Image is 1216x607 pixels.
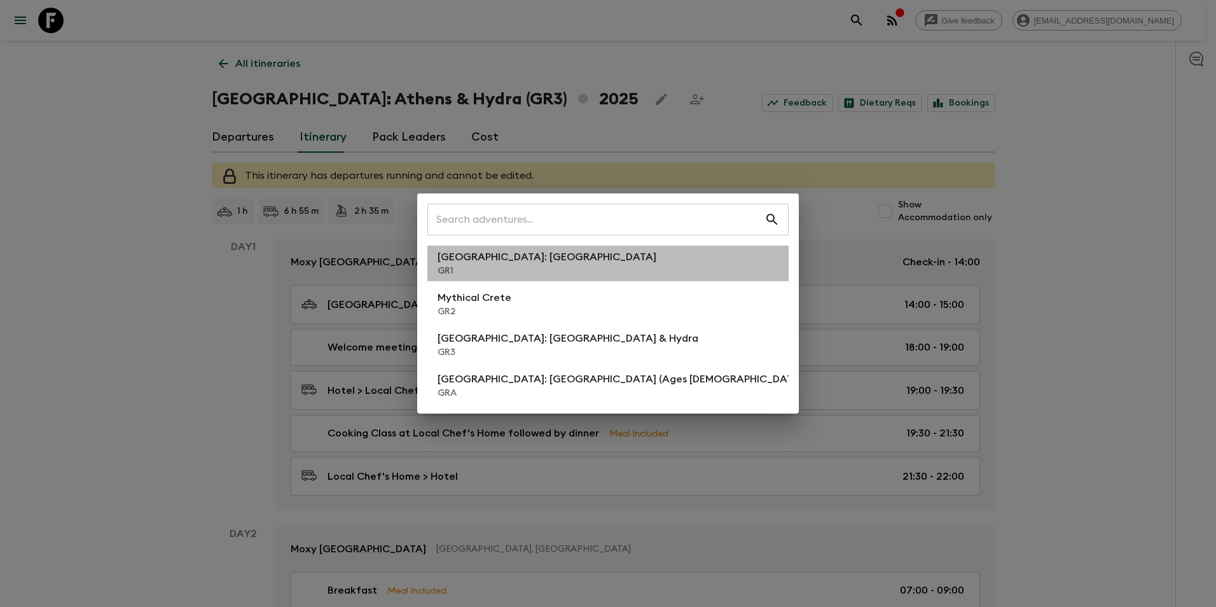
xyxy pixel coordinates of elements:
[438,387,806,400] p: GRA
[438,372,806,387] p: [GEOGRAPHIC_DATA]: [GEOGRAPHIC_DATA] (Ages [DEMOGRAPHIC_DATA])
[438,265,656,277] p: GR1
[438,331,698,346] p: [GEOGRAPHIC_DATA]: [GEOGRAPHIC_DATA] & Hydra
[438,305,511,318] p: GR2
[438,346,698,359] p: GR3
[438,249,656,265] p: [GEOGRAPHIC_DATA]: [GEOGRAPHIC_DATA]
[438,290,511,305] p: Mythical Crete
[427,202,764,237] input: Search adventures...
